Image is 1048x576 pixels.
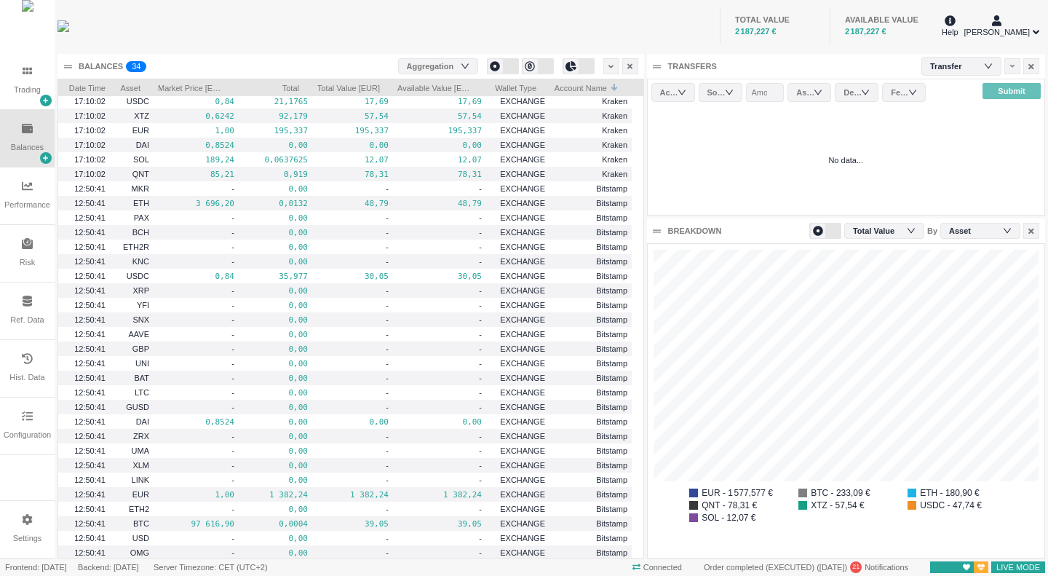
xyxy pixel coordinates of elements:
[133,199,149,208] span: ETH
[134,374,149,382] span: BAT
[231,286,234,295] span: -
[660,85,680,100] div: Account
[386,432,389,441] span: -
[814,87,822,97] i: icon: down
[397,516,482,532] pre: 39,05
[689,513,784,522] li: SOL - 12,07 €
[596,213,627,222] span: Bitstamp
[746,83,785,102] input: Amount
[231,344,234,353] span: -
[133,155,149,164] span: SOL
[243,108,308,125] pre: 92,179
[907,226,916,235] i: icon: down
[500,199,545,208] span: EXCHANGE
[908,489,1002,497] li: ETH - 180,90 €
[500,388,545,397] span: EXCHANGE
[843,85,863,100] div: Destination
[127,272,149,280] span: USDC
[74,330,106,339] span: 12:50:41
[231,374,234,382] span: -
[386,388,389,397] span: -
[479,242,482,251] span: -
[845,27,886,36] span: 2 187,227 €
[949,220,985,242] div: Asset
[479,184,482,193] span: -
[596,257,627,266] span: Bitstamp
[127,97,149,106] span: USDC
[386,505,389,513] span: -
[861,87,870,97] i: icon: down
[386,286,389,295] span: -
[243,472,308,489] pre: 0,00
[317,79,380,94] span: Total Value [EUR]
[126,403,149,411] span: GUSD
[231,461,234,470] span: -
[500,519,545,528] span: EXCHANGE
[243,355,308,372] pre: 0,00
[596,184,627,193] span: Bitstamp
[74,519,106,528] span: 12:50:41
[317,122,389,139] pre: 195,337
[243,428,308,445] pre: 0,00
[231,257,234,266] span: -
[796,85,816,100] div: Asset
[397,137,482,154] pre: 0,00
[596,403,627,411] span: Bitstamp
[243,195,308,212] pre: 0,0132
[231,228,234,237] span: -
[798,489,893,497] li: BTC - 233,09 €
[243,79,299,94] span: Total
[479,374,482,382] span: -
[79,60,123,73] div: BALANCES
[596,242,627,251] span: Bitstamp
[500,184,545,193] span: EXCHANGE
[602,170,627,178] span: Kraken
[596,228,627,237] span: Bitstamp
[891,85,910,100] div: Fee Level
[386,403,389,411] span: -
[20,256,35,269] div: Risk
[479,213,482,222] span: -
[500,111,545,120] span: EXCHANGE
[158,108,234,125] pre: 0,6242
[317,108,389,125] pre: 57,54
[479,257,482,266] span: -
[243,370,308,387] pre: 0,00
[500,461,545,470] span: EXCHANGE
[57,20,69,32] img: wyden_logotype_blue.svg
[132,476,149,484] span: LINK
[500,272,545,280] span: EXCHANGE
[243,151,308,168] pre: 0,0637625
[386,228,389,237] span: -
[158,195,234,212] pre: 3 696,20
[602,111,627,120] span: Kraken
[479,228,482,237] span: -
[500,126,545,135] span: EXCHANGE
[707,85,727,100] div: Source
[74,534,106,543] span: 12:50:41
[602,155,627,164] span: Kraken
[158,79,226,94] span: Market Price [EUR]
[735,27,777,36] span: 2 187,227 €
[596,272,627,280] span: Bitstamp
[689,501,784,510] li: QNT - 78,31 €
[500,170,545,178] span: EXCHANGE
[132,315,149,324] span: SNX
[500,213,545,222] span: EXCHANGE
[500,344,545,353] span: EXCHANGE
[386,242,389,251] span: -
[678,87,686,97] i: icon: down
[998,85,1025,98] span: Submit
[243,399,308,416] pre: 0,00
[74,228,106,237] span: 12:50:41
[942,13,958,38] div: Help
[908,87,917,97] i: icon: down
[596,344,627,353] span: Bitstamp
[602,126,627,135] span: Kraken
[1003,226,1012,235] i: icon: down
[132,490,149,499] span: EUR
[317,151,389,168] pre: 12,07
[491,79,536,94] span: Wallet Type
[386,257,389,266] span: -
[243,486,308,503] pre: 1 382,24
